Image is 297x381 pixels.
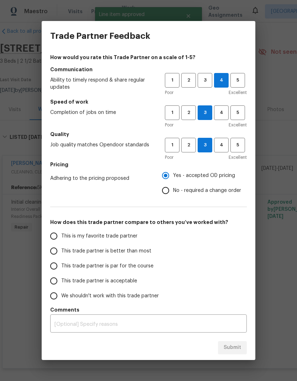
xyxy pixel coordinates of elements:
span: 1 [166,76,179,84]
span: This trade partner is par for the course [61,262,153,270]
h5: Communication [50,66,247,73]
span: 3 [198,76,212,84]
span: This trade partner is acceptable [61,277,137,285]
span: Excellent [229,154,247,161]
span: Completion of jobs on time [50,109,153,116]
button: 1 [165,73,179,88]
button: 1 [165,138,179,152]
span: 5 [231,109,244,117]
button: 4 [214,138,229,152]
button: 2 [181,105,196,120]
span: 3 [198,141,212,149]
h5: How does this trade partner compare to others you’ve worked with? [50,219,247,226]
span: Excellent [229,121,247,129]
button: 2 [181,73,196,88]
button: 5 [230,105,245,120]
button: 1 [165,105,179,120]
button: 2 [181,138,196,152]
span: No - required a change order [173,187,241,194]
span: 4 [215,109,228,117]
h5: Speed of work [50,98,247,105]
span: Ability to timely respond & share regular updates [50,77,153,91]
span: 5 [231,76,244,84]
span: 2 [182,141,195,149]
span: We shouldn't work with this trade partner [61,292,159,300]
span: 1 [166,109,179,117]
span: 3 [198,109,212,117]
h5: Comments [50,306,247,313]
span: 1 [166,141,179,149]
h3: Trade Partner Feedback [50,31,150,41]
span: Poor [165,89,173,96]
span: Poor [165,154,173,161]
button: 5 [230,138,245,152]
span: 4 [215,141,228,149]
h5: Quality [50,131,247,138]
div: Pricing [162,168,247,198]
span: Excellent [229,89,247,96]
h5: Pricing [50,161,247,168]
span: 2 [182,76,195,84]
button: 4 [214,105,229,120]
span: This is my favorite trade partner [61,233,137,240]
button: 3 [198,138,212,152]
h4: How would you rate this Trade Partner on a scale of 1-5? [50,54,247,61]
span: Adhering to the pricing proposed [50,175,151,182]
button: 3 [198,105,212,120]
span: 4 [214,76,228,84]
span: 2 [182,109,195,117]
div: How does this trade partner compare to others you’ve worked with? [50,229,247,303]
span: Yes - accepted OD pricing [173,172,235,179]
span: Poor [165,121,173,129]
button: 5 [230,73,245,88]
span: This trade partner is better than most [61,247,151,255]
span: 5 [231,141,244,149]
span: Job quality matches Opendoor standards [50,141,153,148]
button: 4 [214,73,229,88]
button: 3 [198,73,212,88]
